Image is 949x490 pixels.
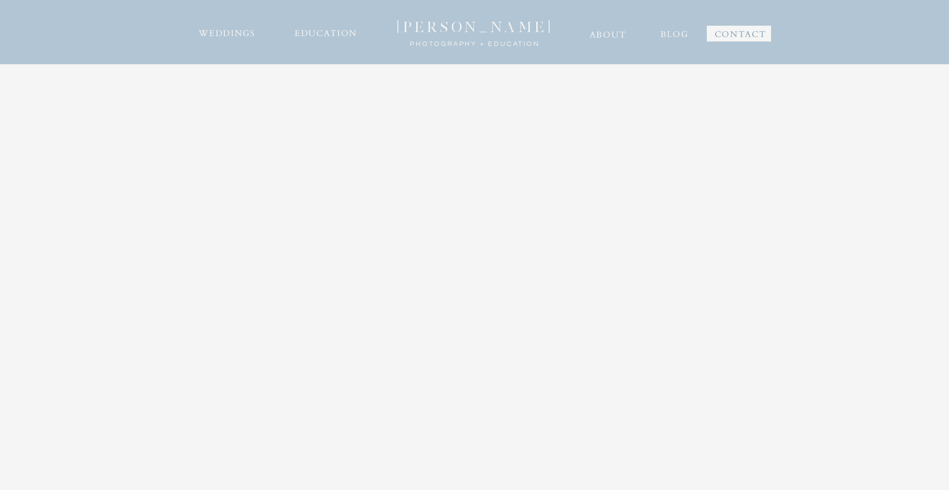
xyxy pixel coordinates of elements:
[589,26,627,41] a: ABOUT
[385,18,564,32] a: [PERSON_NAME]
[659,25,689,39] a: BLOG
[293,24,359,40] a: EDUCATION
[713,25,767,39] a: CONTACT
[407,38,542,45] a: photography + Education
[197,24,257,40] a: WEDDINGS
